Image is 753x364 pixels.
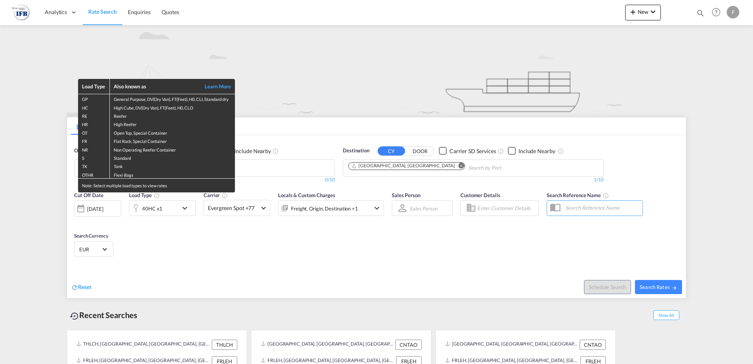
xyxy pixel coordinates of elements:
td: General Purpose, DV(Dry Van), FT(Feet), H0, CLI, Standard dry [109,94,235,103]
td: FR [78,136,109,145]
td: S [78,153,109,161]
td: Non Operating Reefer Container [109,145,235,153]
div: Note: Select multiple load types to view rates [78,179,235,192]
a: Learn More [196,83,231,90]
td: OTHR [78,170,109,179]
td: Tank [109,161,235,170]
td: High Reefer [109,119,235,128]
td: NR [78,145,109,153]
td: Open Top, Special Container [109,128,235,136]
td: High Cube, DV(Dry Van), FT(Feet), H0, CLO [109,103,235,111]
td: Standard [109,153,235,161]
td: HR [78,119,109,128]
th: Load Type [78,79,109,94]
td: GP [78,94,109,103]
td: Flexi Bags [109,170,235,179]
td: OT [78,128,109,136]
td: RE [78,111,109,119]
td: Reefer [109,111,235,119]
div: Also known as [114,83,196,90]
td: TK [78,161,109,170]
td: Flat Rack, Special Container [109,136,235,145]
td: HC [78,103,109,111]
